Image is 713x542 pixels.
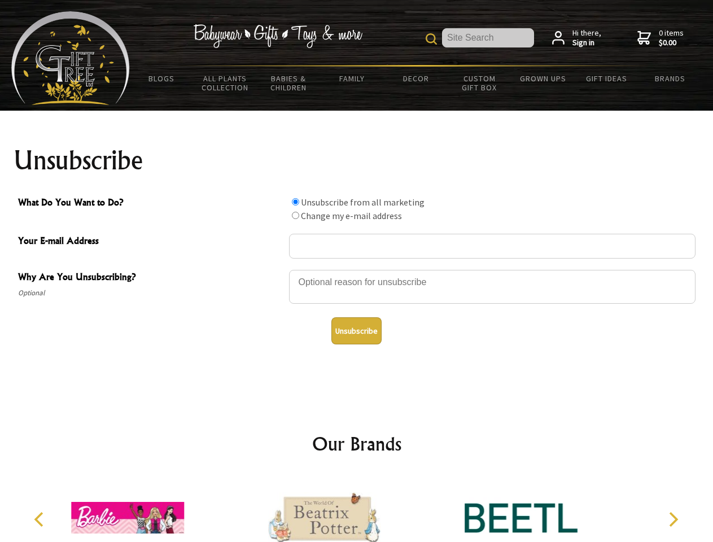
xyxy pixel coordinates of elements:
[14,147,700,174] h1: Unsubscribe
[426,33,437,45] img: product search
[511,67,575,90] a: Grown Ups
[18,195,283,212] span: What Do You Want to Do?
[289,234,695,259] input: Your E-mail Address
[18,286,283,300] span: Optional
[575,67,638,90] a: Gift Ideas
[301,196,425,208] label: Unsubscribe from all marketing
[11,11,130,105] img: Babyware - Gifts - Toys and more...
[659,38,684,48] strong: $0.00
[28,507,53,532] button: Previous
[23,430,691,457] h2: Our Brands
[552,28,601,48] a: Hi there,Sign in
[193,24,362,48] img: Babywear - Gifts - Toys & more
[448,67,511,99] a: Custom Gift Box
[130,67,194,90] a: BLOGS
[331,317,382,344] button: Unsubscribe
[18,234,283,250] span: Your E-mail Address
[301,210,402,221] label: Change my e-mail address
[18,270,283,286] span: Why Are You Unsubscribing?
[572,28,601,48] span: Hi there,
[289,270,695,304] textarea: Why Are You Unsubscribing?
[638,67,702,90] a: Brands
[637,28,684,48] a: 0 items$0.00
[442,28,534,47] input: Site Search
[660,507,685,532] button: Next
[659,28,684,48] span: 0 items
[572,38,601,48] strong: Sign in
[257,67,321,99] a: Babies & Children
[384,67,448,90] a: Decor
[321,67,384,90] a: Family
[292,212,299,219] input: What Do You Want to Do?
[292,198,299,206] input: What Do You Want to Do?
[194,67,257,99] a: All Plants Collection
